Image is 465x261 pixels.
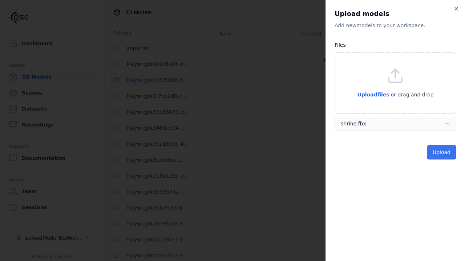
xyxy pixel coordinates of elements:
[341,120,366,127] div: shrine.fbx
[357,92,389,98] span: Upload files
[335,42,346,48] label: Files
[389,90,434,99] p: or drag and drop
[335,9,456,19] h2: Upload models
[335,22,456,29] p: Add new model s to your workspace.
[427,145,456,159] button: Upload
